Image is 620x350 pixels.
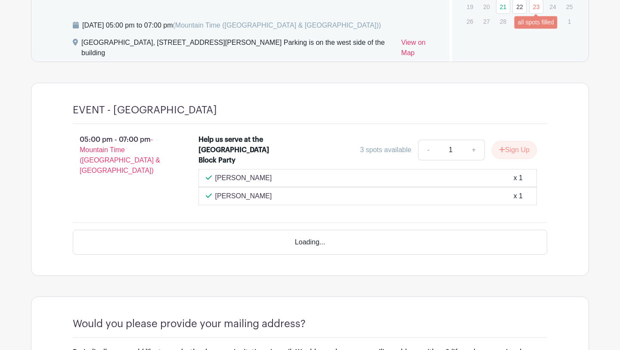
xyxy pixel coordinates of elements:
h4: EVENT - [GEOGRAPHIC_DATA] [73,104,217,116]
span: - Mountain Time ([GEOGRAPHIC_DATA] & [GEOGRAPHIC_DATA]) [80,136,160,174]
p: 05:00 pm - 07:00 pm [59,131,185,179]
p: [PERSON_NAME] [215,191,272,201]
p: 28 [496,15,510,28]
div: Help us serve at the [GEOGRAPHIC_DATA] Block Party [198,134,273,166]
p: 1 [562,15,577,28]
div: all spots filled [515,16,558,29]
div: [DATE] 05:00 pm to 07:00 pm [82,20,381,31]
p: 29 [512,15,527,28]
p: [PERSON_NAME] [215,173,272,183]
a: View on Map [401,37,439,62]
a: + [463,140,485,160]
h4: Would you please provide your mailing address? [73,318,306,330]
p: 27 [479,15,493,28]
div: x 1 [514,173,523,183]
span: (Mountain Time ([GEOGRAPHIC_DATA] & [GEOGRAPHIC_DATA])) [173,22,381,29]
div: [GEOGRAPHIC_DATA], [STREET_ADDRESS][PERSON_NAME] Parking is on the west side of the building [81,37,394,62]
div: 3 spots available [360,145,411,155]
a: - [418,140,438,160]
p: 26 [463,15,477,28]
div: x 1 [514,191,523,201]
button: Sign Up [492,141,537,159]
div: Loading... [73,230,547,255]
